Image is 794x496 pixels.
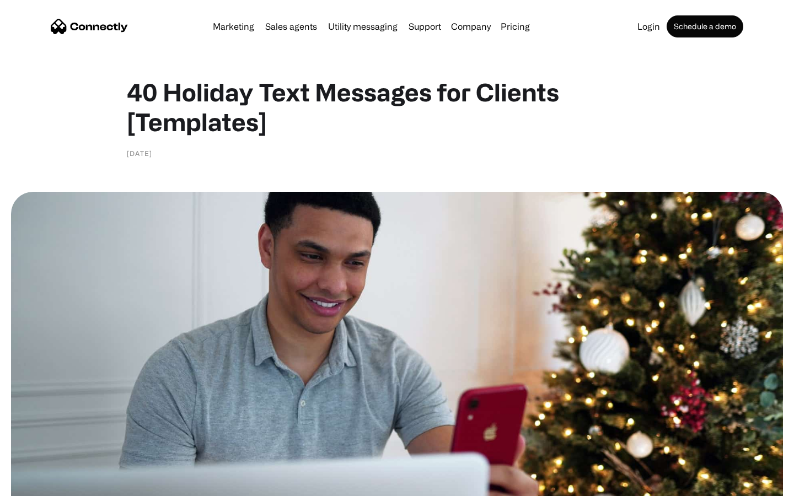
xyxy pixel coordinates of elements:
a: Login [633,22,664,31]
div: [DATE] [127,148,152,159]
a: Pricing [496,22,534,31]
a: Schedule a demo [667,15,743,37]
a: Utility messaging [324,22,402,31]
ul: Language list [22,477,66,492]
a: Marketing [208,22,259,31]
a: Sales agents [261,22,321,31]
h1: 40 Holiday Text Messages for Clients [Templates] [127,77,667,137]
a: Support [404,22,446,31]
div: Company [451,19,491,34]
aside: Language selected: English [11,477,66,492]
